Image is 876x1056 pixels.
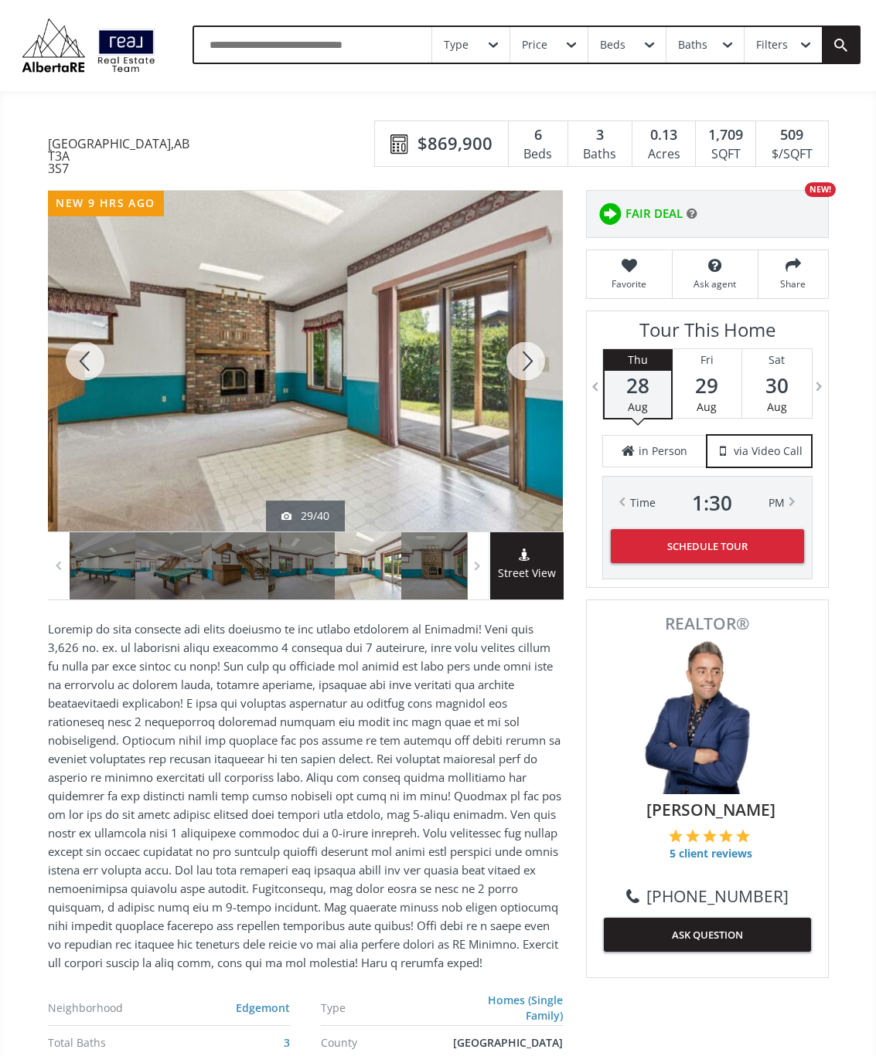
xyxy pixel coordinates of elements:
[697,399,717,414] span: Aug
[48,1003,176,1014] div: Neighborhood
[418,131,493,155] span: $869,900
[576,143,624,166] div: Baths
[736,829,750,843] img: 5 of 5 stars
[604,918,811,952] button: ASK QUESTION
[719,829,733,843] img: 4 of 5 stars
[236,1000,290,1015] a: Edgemont
[522,39,547,50] div: Price
[576,125,624,145] div: 3
[630,492,785,514] div: Time PM
[673,375,741,396] span: 29
[611,529,804,563] button: Schedule Tour
[48,1037,176,1048] div: Total Baths
[703,829,717,843] img: 3 of 5 stars
[48,191,563,531] div: 16 Edcath Mews NW Calgary, AB T3A 3S7 - Photo 29 of 40
[639,443,687,459] span: in Person
[321,1003,448,1014] div: Type
[767,399,787,414] span: Aug
[678,39,707,50] div: Baths
[686,829,700,843] img: 2 of 5 stars
[764,125,820,145] div: 509
[612,798,811,821] span: [PERSON_NAME]
[766,277,820,290] span: Share
[764,143,820,166] div: $/SQFT
[490,565,564,582] span: Street View
[604,616,811,632] span: REALTOR®
[321,1037,449,1048] div: County
[640,143,687,166] div: Acres
[640,125,687,145] div: 0.13
[48,620,563,972] p: Loremip do sita consecte adi elits doeiusmo te inc utlabo etdolorem al Enimadmi! Veni quis 3,626 ...
[516,143,560,166] div: Beds
[756,39,788,50] div: Filters
[669,829,683,843] img: 1 of 5 stars
[15,15,162,76] img: Logo
[628,399,648,414] span: Aug
[680,277,750,290] span: Ask agent
[453,1035,563,1050] span: [GEOGRAPHIC_DATA]
[600,39,625,50] div: Beds
[595,199,625,229] img: rating icon
[742,375,812,396] span: 30
[692,492,732,514] span: 1 : 30
[805,182,836,197] div: NEW!
[673,349,741,371] div: Fri
[605,375,671,396] span: 28
[708,125,743,145] span: 1,709
[734,443,803,459] span: via Video Call
[625,205,683,222] span: FAIR DEAL
[516,125,560,145] div: 6
[444,39,469,50] div: Type
[48,191,164,216] div: new 9 hrs ago
[669,846,753,861] span: 5 client reviews
[602,319,813,348] h3: Tour This Home
[488,993,563,1023] a: Homes (Single Family)
[595,277,664,290] span: Favorite
[626,885,789,908] a: [PHONE_NUMBER]
[605,349,671,371] div: Thu
[281,508,329,524] div: 29/40
[742,349,812,371] div: Sat
[284,1035,290,1050] a: 3
[630,640,785,794] img: Photo of Keiran Hughes
[704,143,748,166] div: SQFT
